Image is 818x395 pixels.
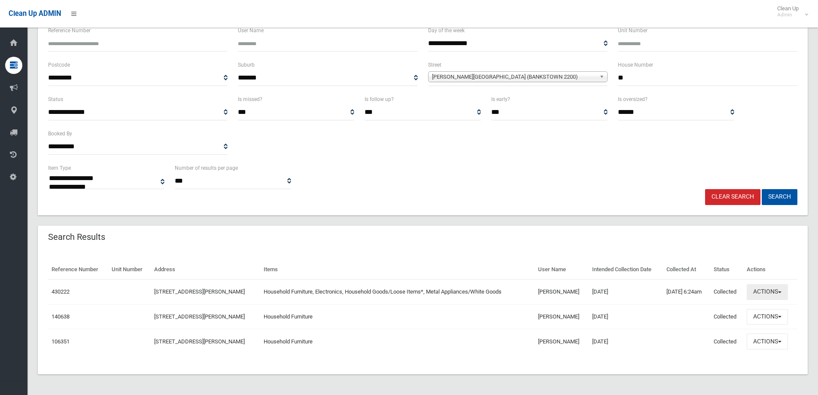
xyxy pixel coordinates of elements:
td: Collected [710,279,743,304]
th: Address [151,260,260,279]
th: User Name [535,260,589,279]
a: 106351 [52,338,70,345]
a: [STREET_ADDRESS][PERSON_NAME] [154,313,245,320]
label: Booked By [48,129,72,138]
label: Reference Number [48,26,91,35]
td: [DATE] 6:24am [663,279,710,304]
td: Collected [710,329,743,354]
button: Actions [747,284,788,300]
a: 430222 [52,288,70,295]
small: Admin [777,12,799,18]
td: [PERSON_NAME] [535,279,589,304]
th: Collected At [663,260,710,279]
a: [STREET_ADDRESS][PERSON_NAME] [154,338,245,345]
td: [PERSON_NAME] [535,329,589,354]
span: Clean Up ADMIN [9,9,61,18]
label: House Number [618,60,653,70]
label: Postcode [48,60,70,70]
label: Item Type [48,163,71,173]
th: Items [260,260,535,279]
label: Unit Number [618,26,648,35]
span: [PERSON_NAME][GEOGRAPHIC_DATA] (BANKSTOWN 2200) [432,72,596,82]
th: Status [710,260,743,279]
label: Status [48,95,63,104]
th: Reference Number [48,260,108,279]
a: Clear Search [705,189,760,205]
label: Is missed? [238,95,262,104]
td: [DATE] [589,329,663,354]
td: Collected [710,304,743,329]
header: Search Results [38,229,116,245]
button: Search [762,189,797,205]
td: [PERSON_NAME] [535,304,589,329]
span: Clean Up [773,5,807,18]
td: [DATE] [589,304,663,329]
td: [DATE] [589,279,663,304]
button: Actions [747,334,788,349]
th: Unit Number [108,260,151,279]
td: Household Furniture [260,329,535,354]
label: Number of results per page [175,163,238,173]
label: Street [428,60,441,70]
th: Actions [743,260,797,279]
button: Actions [747,309,788,325]
label: User Name [238,26,264,35]
label: Is follow up? [365,95,394,104]
td: Household Furniture, Electronics, Household Goods/Loose Items*, Metal Appliances/White Goods [260,279,535,304]
label: Is oversized? [618,95,648,104]
label: Is early? [491,95,510,104]
a: [STREET_ADDRESS][PERSON_NAME] [154,288,245,295]
a: 140638 [52,313,70,320]
th: Intended Collection Date [589,260,663,279]
td: Household Furniture [260,304,535,329]
label: Day of the week [428,26,465,35]
label: Suburb [238,60,255,70]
